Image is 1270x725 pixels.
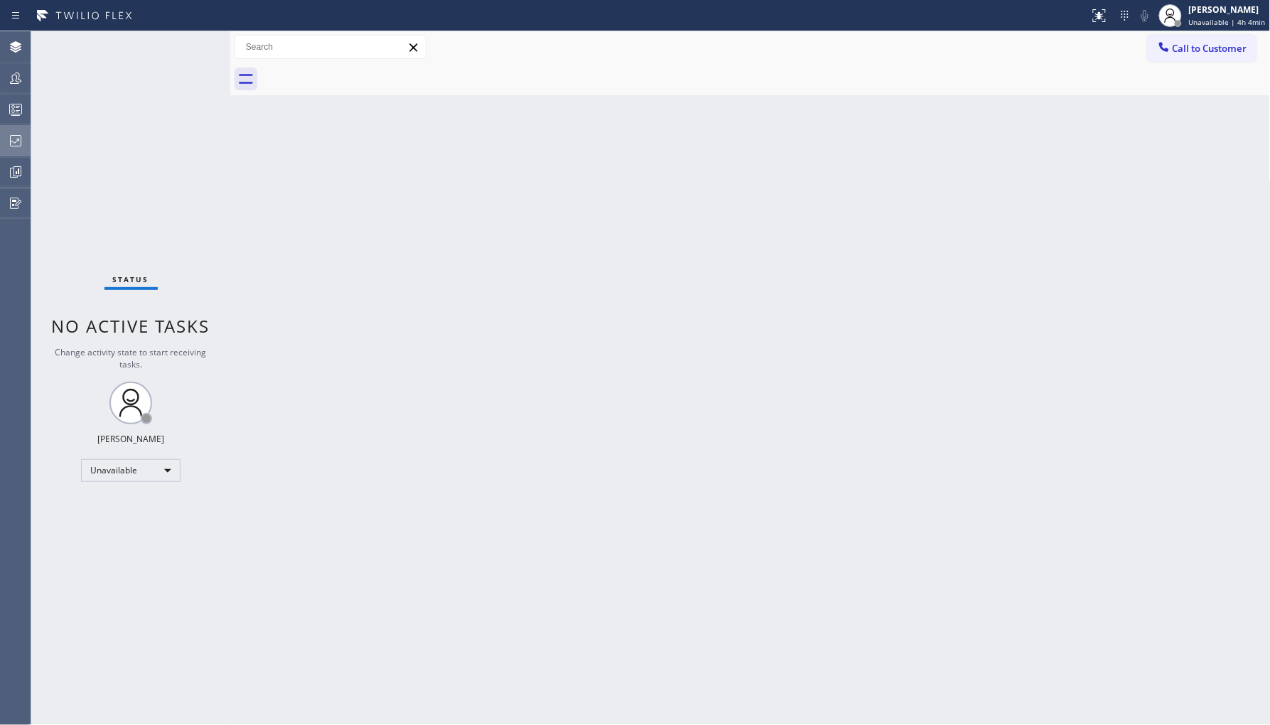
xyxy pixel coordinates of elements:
span: Change activity state to start receiving tasks. [55,346,207,370]
div: [PERSON_NAME] [97,433,164,445]
button: Call to Customer [1148,35,1256,62]
div: Unavailable [81,459,181,482]
span: No active tasks [52,314,210,338]
span: Call to Customer [1173,42,1247,55]
span: Status [113,274,149,284]
div: [PERSON_NAME] [1189,4,1266,16]
button: Mute [1135,6,1155,26]
span: Unavailable | 4h 4min [1189,17,1266,27]
input: Search [235,36,426,58]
